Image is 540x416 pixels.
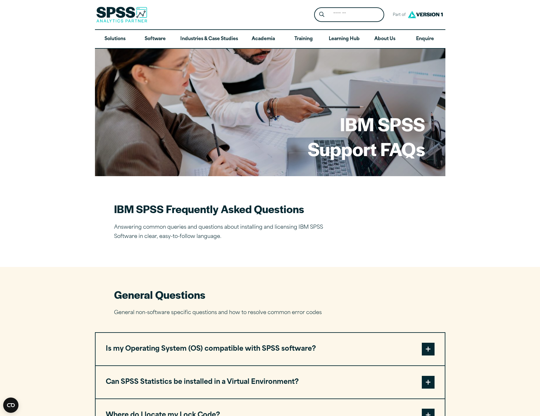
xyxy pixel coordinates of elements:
a: Industries & Case Studies [175,30,243,48]
a: Learning Hub [324,30,365,48]
button: Open CMP widget [3,398,18,413]
button: Is my Operating System (OS) compatible with SPSS software? [96,333,445,365]
span: Part of [389,11,406,20]
img: Version1 Logo [406,9,444,20]
button: Search magnifying glass icon [316,9,328,21]
p: General non-software specific questions and how to resolve common error codes [114,308,426,318]
button: Can SPSS Statistics be installed in a Virtual Environment? [96,366,445,398]
a: Academia [243,30,283,48]
svg: Search magnifying glass icon [319,12,324,17]
a: About Us [365,30,405,48]
h2: General Questions [114,287,426,302]
nav: Desktop version of site main menu [95,30,445,48]
p: Answering common queries and questions about installing and licensing IBM SPSS Software in clear,... [114,223,337,241]
h1: IBM SPSS Support FAQs [308,111,425,161]
form: Site Header Search Form [314,7,384,22]
h2: IBM SPSS Frequently Asked Questions [114,202,337,216]
img: SPSS Analytics Partner [96,7,147,23]
a: Training [283,30,323,48]
a: Enquire [405,30,445,48]
a: Solutions [95,30,135,48]
a: Software [135,30,175,48]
